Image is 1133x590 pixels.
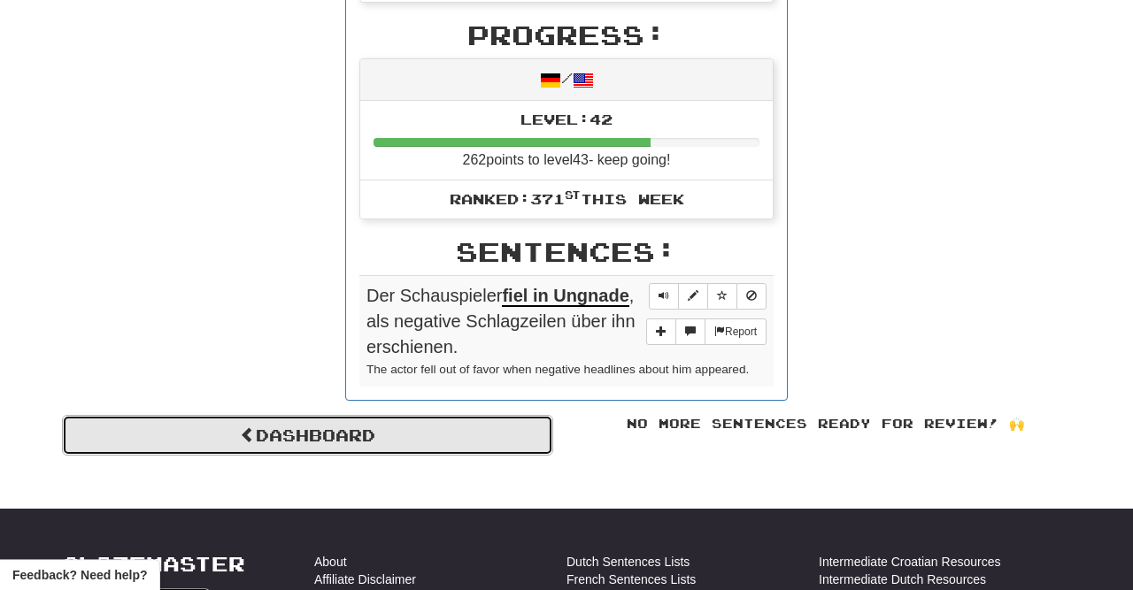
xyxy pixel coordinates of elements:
[736,283,767,310] button: Toggle ignore
[646,318,676,345] button: Add sentence to collection
[646,318,767,345] div: More sentence controls
[314,553,347,571] a: About
[678,283,708,310] button: Edit sentence
[649,283,767,310] div: Sentence controls
[359,237,774,266] h2: Sentences:
[566,571,696,588] a: French Sentences Lists
[520,111,613,127] span: Level: 42
[566,553,690,571] a: Dutch Sentences Lists
[819,553,1000,571] a: Intermediate Croatian Resources
[502,286,628,307] u: fiel in Ungnade
[314,571,416,588] a: Affiliate Disclaimer
[366,286,636,356] span: Der Schauspieler , als negative Schlagzeilen über ihn erschienen.
[705,318,767,345] button: Report
[450,190,684,207] span: Ranked: 371 this week
[360,101,773,180] li: 262 points to level 43 - keep going!
[707,283,737,310] button: Toggle favorite
[62,553,245,575] a: Clozemaster
[565,188,581,201] sup: st
[360,59,773,101] div: /
[580,415,1071,433] div: No more sentences ready for review! 🙌
[819,571,986,588] a: Intermediate Dutch Resources
[359,20,774,50] h2: Progress:
[649,283,679,310] button: Play sentence audio
[366,363,749,376] small: The actor fell out of favor when negative headlines about him appeared.
[12,566,147,584] span: Open feedback widget
[62,415,553,456] a: Dashboard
